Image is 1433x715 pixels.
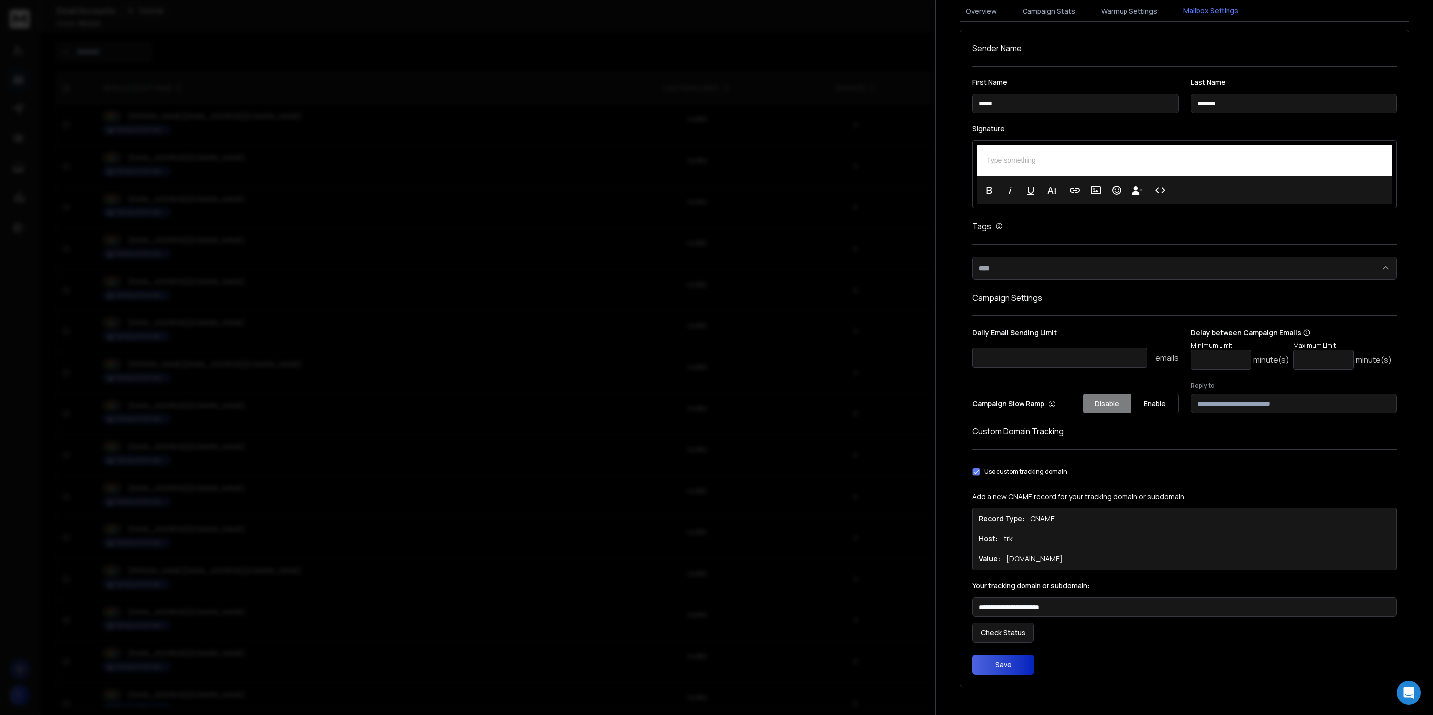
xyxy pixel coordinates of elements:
h1: Sender Name [972,42,1397,54]
p: Minimum Limit [1191,342,1289,350]
p: minute(s) [1253,354,1289,366]
h1: Tags [972,220,991,232]
button: Insert Image (⌘P) [1086,180,1105,200]
h1: Value: [979,554,1000,564]
label: Reply to [1191,382,1397,390]
p: [DOMAIN_NAME] [1006,554,1063,564]
p: Campaign Slow Ramp [972,399,1056,409]
button: Disable [1083,394,1131,413]
h1: Custom Domain Tracking [972,425,1397,437]
button: Emoticons [1107,180,1126,200]
button: Bold (⌘B) [980,180,999,200]
button: Check Status [972,623,1034,643]
p: Maximum Limit [1293,342,1392,350]
button: Underline (⌘U) [1022,180,1040,200]
p: Add a new CNAME record for your tracking domain or subdomain. [972,492,1397,502]
button: Overview [960,0,1003,22]
label: Signature [972,125,1397,132]
button: Insert Link (⌘K) [1065,180,1084,200]
button: Enable [1131,394,1179,413]
p: CNAME [1030,514,1055,524]
p: Delay between Campaign Emails [1191,328,1392,338]
h1: Campaign Settings [972,292,1397,304]
button: Italic (⌘I) [1001,180,1020,200]
label: Your tracking domain or subdomain: [972,582,1397,589]
div: Open Intercom Messenger [1397,681,1421,705]
p: minute(s) [1356,354,1392,366]
label: First Name [972,79,1179,86]
label: Use custom tracking domain [984,468,1067,476]
h1: Record Type: [979,514,1024,524]
p: trk [1004,534,1013,544]
p: Daily Email Sending Limit [972,328,1179,342]
button: Save [972,655,1034,675]
button: Code View [1151,180,1170,200]
button: Warmup Settings [1095,0,1163,22]
h1: Host: [979,534,998,544]
button: Campaign Stats [1017,0,1081,22]
p: emails [1155,352,1179,364]
label: Last Name [1191,79,1397,86]
button: Insert Unsubscribe Link [1128,180,1147,200]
